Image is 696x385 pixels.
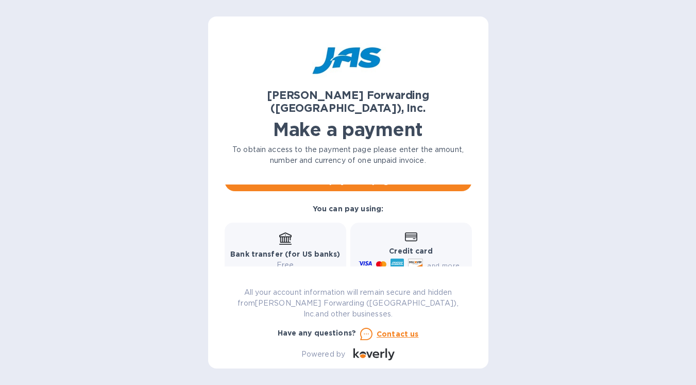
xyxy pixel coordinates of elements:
p: To obtain access to the payment page please enter the amount, number and currency of one unpaid i... [225,144,472,166]
span: and more... [427,261,465,269]
p: Free [230,260,340,271]
h1: Make a payment [225,119,472,140]
b: You can pay using: [313,205,383,213]
p: All your account information will remain secure and hidden from [PERSON_NAME] Forwarding ([GEOGRA... [225,287,472,320]
b: Have any questions? [278,329,357,337]
b: Bank transfer (for US banks) [230,250,340,258]
b: [PERSON_NAME] Forwarding ([GEOGRAPHIC_DATA]), Inc. [267,89,429,114]
p: Powered by [301,349,345,360]
b: Credit card [389,247,432,255]
u: Contact us [377,330,419,338]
